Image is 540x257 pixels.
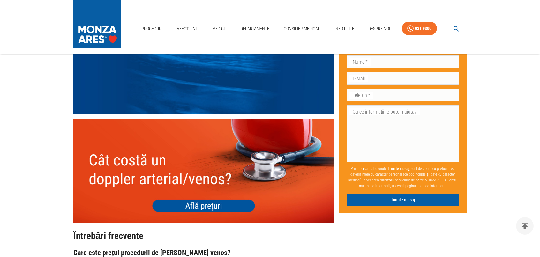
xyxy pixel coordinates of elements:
a: Info Utile [332,22,357,35]
div: 031 9300 [415,25,431,33]
a: Proceduri [139,22,165,35]
b: Trimite mesaj [388,166,409,171]
button: Trimite mesaj [347,194,459,206]
a: Afecțiuni [174,22,199,35]
img: Ecografie doppler de artere, ecografie doppler de vene [73,49,334,114]
a: Medici [208,22,229,35]
button: delete [516,217,534,235]
a: Consilier Medical [281,22,323,35]
a: 031 9300 [402,22,437,35]
h3: Care este prețul procedurii de [PERSON_NAME] venos? [73,249,334,257]
a: Departamente [238,22,272,35]
p: Prin apăsarea butonului , sunt de acord cu prelucrarea datelor mele cu caracter personal (ce pot ... [347,163,459,191]
a: Despre Noi [366,22,393,35]
img: null [73,119,334,223]
h2: Întrebări frecvente [73,231,334,241]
